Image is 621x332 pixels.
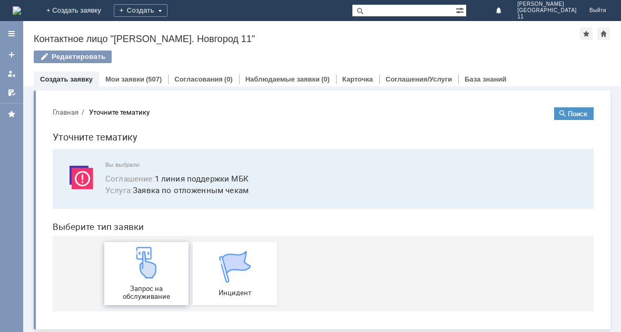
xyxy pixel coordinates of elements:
[61,74,204,86] button: Соглашение:1 линия поддержки МБК
[224,75,233,83] div: (0)
[8,31,549,46] h1: Уточните тематику
[63,186,141,202] span: Запрос на обслуживание
[61,86,88,96] span: Услуга :
[8,123,549,133] header: Выберите тип заявки
[13,6,21,15] img: logo
[3,65,20,82] a: Мои заявки
[61,63,537,69] span: Вы выбрали:
[517,14,577,20] span: 11
[517,1,577,7] span: [PERSON_NAME]
[3,46,20,63] a: Создать заявку
[8,8,34,18] button: Главная
[34,34,580,44] div: Контактное лицо "[PERSON_NAME]. Новгород 11"
[60,143,144,206] a: Запрос на обслуживание
[105,75,144,83] a: Мои заявки
[342,75,373,83] a: Карточка
[456,5,466,15] span: Расширенный поиск
[386,75,452,83] a: Соглашения/Услуги
[152,190,230,198] span: Инцидент
[40,75,93,83] a: Создать заявку
[465,75,506,83] a: База знаний
[245,75,320,83] a: Наблюдаемые заявки
[146,75,162,83] div: (507)
[45,9,105,17] div: Уточните тематику
[3,84,20,101] a: Мои согласования
[580,27,593,40] div: Добавить в избранное
[174,75,223,83] a: Согласования
[149,143,233,206] a: Инцидент
[517,7,577,14] span: [GEOGRAPHIC_DATA]
[510,8,549,21] button: Поиск
[61,85,537,97] span: Заявка по отложенным чекам
[175,152,206,184] img: get067d4ba7cf7247ad92597448b2db9300
[13,6,21,15] a: Перейти на домашнюю страницу
[114,4,167,17] div: Создать
[321,75,330,83] div: (0)
[61,74,111,85] span: Соглашение :
[597,27,610,40] div: Сделать домашней страницей
[86,148,118,179] img: get23c147a1b4124cbfa18e19f2abec5e8f
[21,63,53,94] img: svg%3E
